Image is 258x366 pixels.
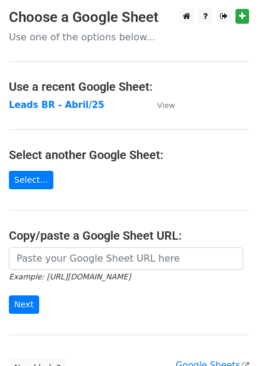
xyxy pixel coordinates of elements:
[9,171,53,189] a: Select...
[9,295,39,314] input: Next
[9,228,249,243] h4: Copy/paste a Google Sheet URL:
[9,148,249,162] h4: Select another Google Sheet:
[9,247,243,270] input: Paste your Google Sheet URL here
[157,101,175,110] small: View
[9,100,104,110] a: Leads BR - Abril/25
[145,100,175,110] a: View
[9,31,249,43] p: Use one of the options below...
[9,272,130,281] small: Example: [URL][DOMAIN_NAME]
[9,79,249,94] h4: Use a recent Google Sheet:
[9,9,249,26] h3: Choose a Google Sheet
